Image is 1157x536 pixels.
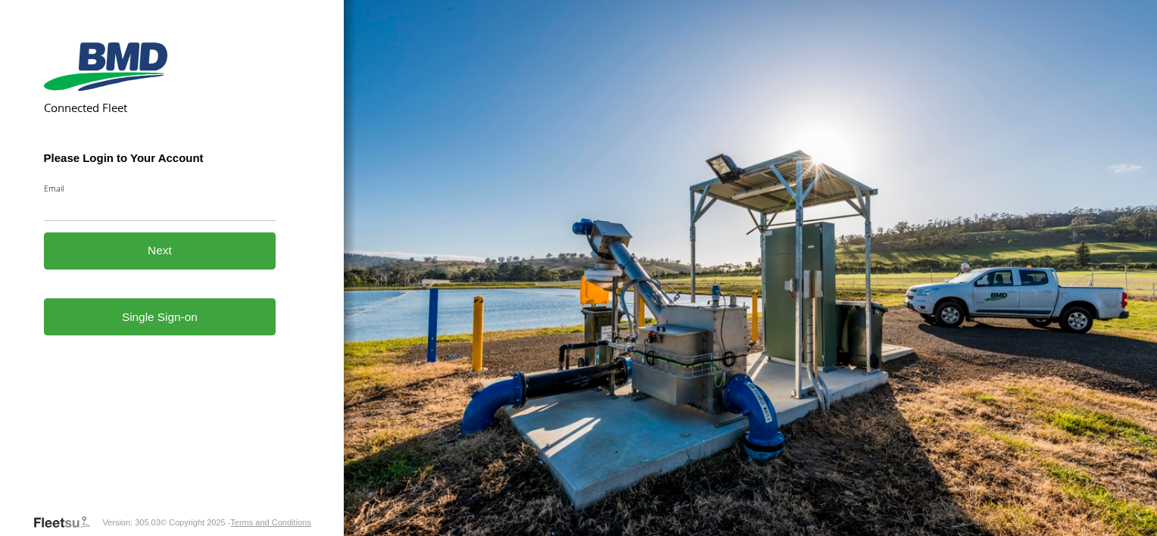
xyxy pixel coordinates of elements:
[161,518,311,527] div: © Copyright 2025 -
[230,518,310,527] a: Terms and Conditions
[44,182,276,194] label: Email
[44,42,167,91] img: BMD
[44,298,276,335] a: Single Sign-on
[44,151,276,164] h3: Please Login to Your Account
[44,100,276,115] h2: Connected Fleet
[102,518,160,527] div: Version: 305.03
[44,232,276,270] button: Next
[33,515,102,530] a: Visit our Website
